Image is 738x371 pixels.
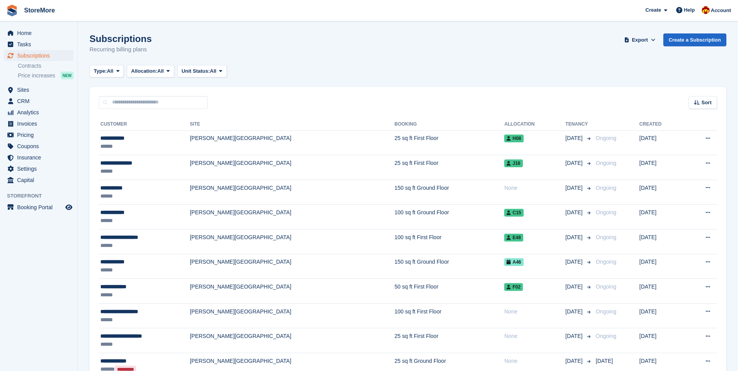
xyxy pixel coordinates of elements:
span: Storefront [7,192,77,200]
span: CRM [17,96,64,107]
td: [PERSON_NAME][GEOGRAPHIC_DATA] [190,130,394,155]
td: [DATE] [639,328,684,353]
td: [PERSON_NAME][GEOGRAPHIC_DATA] [190,254,394,279]
span: All [157,67,164,75]
div: None [504,184,565,192]
span: Create [645,6,661,14]
span: Ongoing [596,234,616,240]
span: F02 [504,283,523,291]
span: Analytics [17,107,64,118]
span: Ongoing [596,308,616,315]
span: Ongoing [596,283,616,290]
span: Insurance [17,152,64,163]
span: [DATE] [565,258,584,266]
a: menu [4,96,74,107]
span: [DATE] [565,159,584,167]
div: None [504,308,565,316]
td: 100 sq ft Ground Floor [394,205,504,229]
span: Help [684,6,695,14]
span: Type: [94,67,107,75]
td: 50 sq ft First Floor [394,279,504,304]
span: All [107,67,114,75]
td: 150 sq ft Ground Floor [394,254,504,279]
td: [PERSON_NAME][GEOGRAPHIC_DATA] [190,180,394,205]
span: [DATE] [596,358,613,364]
span: [DATE] [565,283,584,291]
td: [PERSON_NAME][GEOGRAPHIC_DATA] [190,303,394,328]
td: [PERSON_NAME][GEOGRAPHIC_DATA] [190,328,394,353]
span: Allocation: [131,67,157,75]
td: [DATE] [639,205,684,229]
td: [DATE] [639,254,684,279]
span: [DATE] [565,233,584,241]
span: Pricing [17,129,64,140]
th: Booking [394,118,504,131]
button: Type: All [89,65,124,78]
span: Settings [17,163,64,174]
span: Ongoing [596,209,616,215]
a: menu [4,152,74,163]
span: Home [17,28,64,38]
td: [DATE] [639,130,684,155]
a: menu [4,39,74,50]
td: [DATE] [639,180,684,205]
span: Ongoing [596,259,616,265]
a: Price increases NEW [18,71,74,80]
a: StoreMore [21,4,58,17]
span: Ongoing [596,333,616,339]
td: 25 sq ft First Floor [394,155,504,180]
td: 150 sq ft Ground Floor [394,180,504,205]
td: 25 sq ft First Floor [394,328,504,353]
span: [DATE] [565,357,584,365]
div: NEW [61,72,74,79]
td: [DATE] [639,229,684,254]
span: Coupons [17,141,64,152]
th: Tenancy [565,118,593,131]
img: Store More Team [702,6,710,14]
td: 100 sq ft First Floor [394,229,504,254]
a: menu [4,141,74,152]
span: A46 [504,258,523,266]
span: Ongoing [596,135,616,141]
span: Sites [17,84,64,95]
a: menu [4,107,74,118]
span: [DATE] [565,208,584,217]
span: Booking Portal [17,202,64,213]
div: None [504,357,565,365]
span: [DATE] [565,134,584,142]
div: None [504,332,565,340]
th: Allocation [504,118,565,131]
span: Unit Status: [182,67,210,75]
span: Subscriptions [17,50,64,61]
button: Unit Status: All [177,65,227,78]
td: [PERSON_NAME][GEOGRAPHIC_DATA] [190,229,394,254]
span: J16 [504,159,522,167]
td: [DATE] [639,279,684,304]
th: Created [639,118,684,131]
span: Export [632,36,648,44]
span: [DATE] [565,332,584,340]
td: 100 sq ft First Floor [394,303,504,328]
td: [PERSON_NAME][GEOGRAPHIC_DATA] [190,279,394,304]
td: [PERSON_NAME][GEOGRAPHIC_DATA] [190,205,394,229]
a: Preview store [64,203,74,212]
a: menu [4,202,74,213]
span: Ongoing [596,160,616,166]
button: Export [623,33,657,46]
p: Recurring billing plans [89,45,152,54]
td: [DATE] [639,303,684,328]
span: Invoices [17,118,64,129]
span: Account [711,7,731,14]
a: menu [4,163,74,174]
span: [DATE] [565,308,584,316]
a: Contracts [18,62,74,70]
span: Ongoing [596,185,616,191]
a: Create a Subscription [663,33,726,46]
a: menu [4,28,74,38]
a: menu [4,129,74,140]
td: [PERSON_NAME][GEOGRAPHIC_DATA] [190,155,394,180]
span: Capital [17,175,64,185]
span: Price increases [18,72,55,79]
a: menu [4,175,74,185]
span: Sort [701,99,712,107]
